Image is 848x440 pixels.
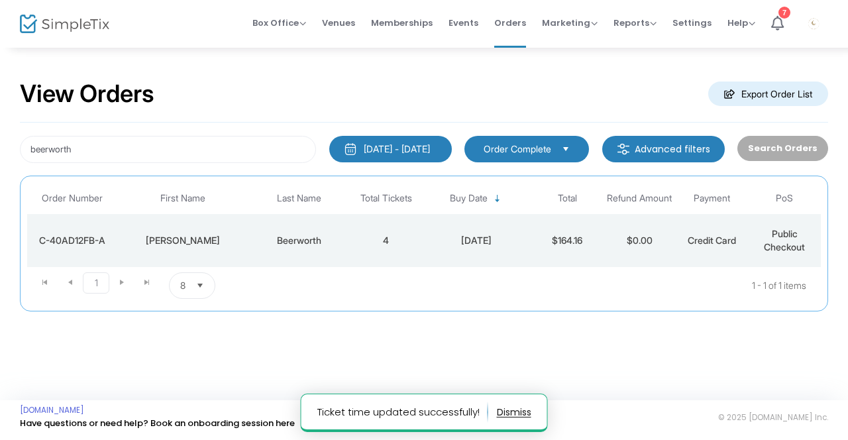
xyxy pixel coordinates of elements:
[20,80,154,109] h2: View Orders
[252,17,306,29] span: Box Office
[617,142,630,156] img: filter
[121,234,245,247] div: Cynthia
[20,136,316,163] input: Search by name, email, phone, order number, ip address, or last 4 digits of card
[494,6,526,40] span: Orders
[364,142,430,156] div: [DATE] - [DATE]
[371,6,433,40] span: Memberships
[322,6,355,40] span: Venues
[613,17,657,29] span: Reports
[30,234,115,247] div: C-40AD12FB-A
[27,183,821,267] div: Data table
[542,17,598,29] span: Marketing
[531,214,603,267] td: $164.16
[350,183,422,214] th: Total Tickets
[20,417,295,429] a: Have questions or need help? Book an onboarding session here
[776,193,793,204] span: PoS
[317,402,488,423] p: Ticket time updated successfully!
[180,279,185,292] span: 8
[778,7,790,19] div: 7
[347,272,806,299] kendo-pager-info: 1 - 1 of 1 items
[497,402,531,423] button: dismiss
[727,17,755,29] span: Help
[160,193,205,204] span: First Name
[83,272,109,294] span: Page 1
[694,193,730,204] span: Payment
[764,228,805,252] span: Public Checkout
[425,234,527,247] div: 8/25/2025
[42,193,103,204] span: Order Number
[450,193,488,204] span: Buy Date
[708,82,828,106] m-button: Export Order List
[191,273,209,298] button: Select
[492,193,503,204] span: Sortable
[531,183,603,214] th: Total
[688,235,736,246] span: Credit Card
[604,214,676,267] td: $0.00
[252,234,346,247] div: Beerworth
[556,142,575,156] button: Select
[20,405,84,415] a: [DOMAIN_NAME]
[344,142,357,156] img: monthly
[484,142,551,156] span: Order Complete
[604,183,676,214] th: Refund Amount
[449,6,478,40] span: Events
[350,214,422,267] td: 4
[602,136,725,162] m-button: Advanced filters
[718,412,828,423] span: © 2025 [DOMAIN_NAME] Inc.
[672,6,712,40] span: Settings
[277,193,321,204] span: Last Name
